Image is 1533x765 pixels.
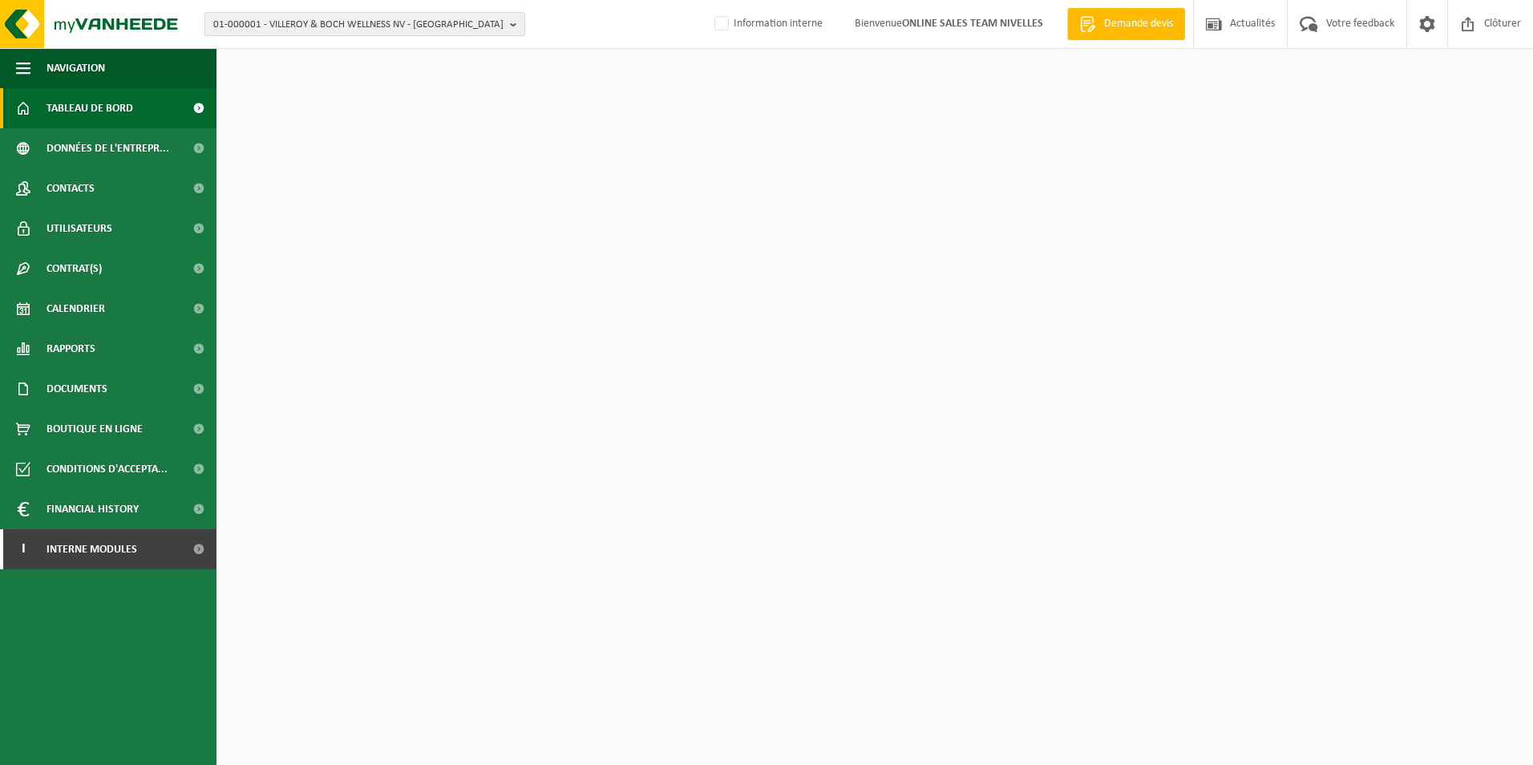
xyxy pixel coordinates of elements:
[47,289,105,329] span: Calendrier
[1100,16,1177,32] span: Demande devis
[47,128,169,168] span: Données de l'entrepr...
[204,12,525,36] button: 01-000001 - VILLEROY & BOCH WELLNESS NV - [GEOGRAPHIC_DATA]
[47,529,137,569] span: Interne modules
[711,12,823,36] label: Information interne
[47,369,107,409] span: Documents
[47,249,102,289] span: Contrat(s)
[47,329,95,369] span: Rapports
[47,88,133,128] span: Tableau de bord
[1067,8,1185,40] a: Demande devis
[47,489,139,529] span: Financial History
[213,13,504,37] span: 01-000001 - VILLEROY & BOCH WELLNESS NV - [GEOGRAPHIC_DATA]
[47,449,168,489] span: Conditions d'accepta...
[47,208,112,249] span: Utilisateurs
[47,48,105,88] span: Navigation
[47,409,143,449] span: Boutique en ligne
[902,18,1043,30] strong: ONLINE SALES TEAM NIVELLES
[16,529,30,569] span: I
[47,168,95,208] span: Contacts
